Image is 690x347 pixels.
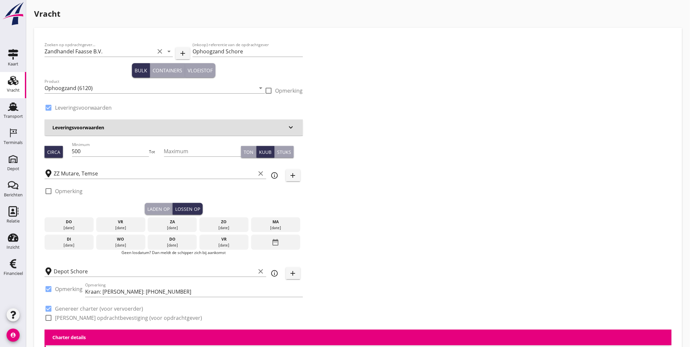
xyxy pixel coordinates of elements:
button: Kuub [256,146,274,158]
i: account_circle [7,329,20,342]
label: Leveringsvoorwaarden [55,104,112,111]
div: Relatie [7,219,20,223]
i: arrow_drop_down [165,47,173,55]
div: do [149,236,195,242]
div: vr [201,236,247,242]
label: Opmerking [275,87,303,94]
input: Opmerking [85,286,303,297]
label: Genereer charter (voor vervoerder) [55,305,143,312]
i: clear [257,170,265,177]
button: Vloeistof [185,63,215,78]
div: [DATE] [46,225,92,231]
div: Vloeistof [188,67,213,74]
div: Lossen op [175,206,200,212]
p: Geen losdatum? Dan meldt de schipper zich bij aankomst [45,250,303,256]
i: info_outline [271,172,279,179]
i: add [289,172,297,179]
div: Inzicht [7,245,20,249]
div: Transport [4,114,23,119]
div: Containers [153,67,182,74]
button: Containers [150,63,185,78]
button: Bulk [132,63,150,78]
input: Zoeken op opdrachtgever... [45,46,155,57]
div: Circa [47,149,60,155]
button: Circa [45,146,63,158]
button: Ton [241,146,256,158]
div: [DATE] [201,225,247,231]
label: Opmerking [55,286,83,292]
div: [DATE] [46,242,92,248]
h3: Leveringsvoorwaarden [52,124,287,131]
div: wo [98,236,144,242]
div: [DATE] [253,225,299,231]
i: clear [257,267,265,275]
div: Tot [149,149,164,155]
div: Vracht [7,88,20,92]
h1: Vracht [34,8,682,20]
div: [DATE] [98,242,144,248]
i: clear [156,47,164,55]
input: Minimum [72,146,149,156]
button: Stuks [274,146,294,158]
div: [DATE] [149,242,195,248]
div: Kuub [259,149,271,155]
div: Financieel [4,271,23,276]
div: vr [98,219,144,225]
div: za [149,219,195,225]
div: Bulk [135,67,147,74]
div: ma [253,219,299,225]
input: Laadplaats [54,168,256,179]
i: arrow_drop_down [257,84,265,92]
input: Maximum [164,146,241,156]
label: [PERSON_NAME] opdrachtbevestiging (voor opdrachtgever) [55,315,202,321]
div: Laden op [147,206,170,212]
div: [DATE] [149,225,195,231]
div: di [46,236,92,242]
input: Product [45,83,256,93]
button: Lossen op [173,203,203,215]
div: Ton [244,149,253,155]
div: Berichten [4,193,23,197]
i: add [179,49,187,57]
div: Terminals [4,140,23,145]
label: Opmerking [55,188,83,194]
input: Losplaats [54,266,256,277]
div: [DATE] [98,225,144,231]
div: Kaart [8,62,18,66]
div: Depot [7,167,19,171]
i: keyboard_arrow_down [287,123,295,131]
input: (inkoop) referentie van de opdrachtgever [193,46,303,57]
i: date_range [272,236,280,248]
img: logo-small.a267ee39.svg [1,2,25,26]
div: zo [201,219,247,225]
div: Stuks [277,149,291,155]
i: add [289,269,297,277]
div: [DATE] [201,242,247,248]
button: Laden op [145,203,173,215]
div: do [46,219,92,225]
i: info_outline [271,269,279,277]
